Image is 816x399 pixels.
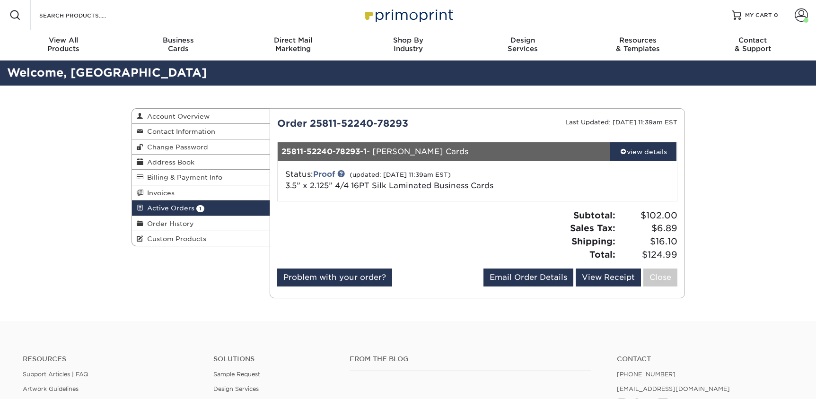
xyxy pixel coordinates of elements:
span: View All [6,36,121,44]
span: Change Password [143,143,208,151]
small: (updated: [DATE] 11:39am EST) [350,171,451,178]
strong: Subtotal: [573,210,615,220]
span: 1 [196,205,204,212]
a: Custom Products [132,231,270,246]
div: Marketing [236,36,351,53]
span: Shop By [351,36,465,44]
a: Active Orders 1 [132,200,270,216]
a: Contact Information [132,124,270,139]
span: Contact [695,36,810,44]
strong: Shipping: [571,236,615,246]
a: Sample Request [213,371,260,378]
strong: Total: [589,249,615,260]
a: Order History [132,216,270,231]
small: Last Updated: [DATE] 11:39am EST [565,119,677,126]
div: Cards [121,36,236,53]
a: [EMAIL_ADDRESS][DOMAIN_NAME] [617,385,730,392]
span: Order History [143,220,194,227]
span: $102.00 [618,209,677,222]
span: Direct Mail [236,36,351,44]
a: Shop ByIndustry [351,30,465,61]
img: Primoprint [361,5,456,25]
span: $124.99 [618,248,677,261]
span: Contact Information [143,128,215,135]
div: view details [610,147,677,156]
a: Design Services [213,385,259,392]
span: Business [121,36,236,44]
a: Change Password [132,139,270,155]
a: Email Order Details [483,269,573,286]
strong: 25811-52240-78293-1 [281,147,367,156]
h4: Resources [23,355,199,363]
a: Contact& Support [695,30,810,61]
div: Services [465,36,580,53]
div: Industry [351,36,465,53]
a: BusinessCards [121,30,236,61]
a: View Receipt [576,269,641,286]
a: Billing & Payment Info [132,170,270,185]
div: Status: [278,169,544,191]
div: Order 25811-52240-78293 [270,116,477,130]
h4: From the Blog [350,355,591,363]
a: Artwork Guidelines [23,385,79,392]
a: view details [610,142,677,161]
a: Invoices [132,185,270,200]
span: Design [465,36,580,44]
div: & Support [695,36,810,53]
a: Resources& Templates [580,30,695,61]
a: Direct MailMarketing [236,30,351,61]
span: 0 [774,12,778,18]
a: Problem with your order? [277,269,392,286]
span: MY CART [745,11,772,19]
a: [PHONE_NUMBER] [617,371,676,378]
div: & Templates [580,36,695,53]
a: Contact [617,355,793,363]
strong: Sales Tax: [570,223,615,233]
a: DesignServices [465,30,580,61]
span: $16.10 [618,235,677,248]
a: Account Overview [132,109,270,124]
a: Close [643,269,677,286]
a: Address Book [132,155,270,170]
h4: Solutions [213,355,335,363]
a: View AllProducts [6,30,121,61]
input: SEARCH PRODUCTS..... [38,9,131,21]
span: Address Book [143,158,194,166]
div: - [PERSON_NAME] Cards [278,142,610,161]
span: Account Overview [143,113,210,120]
span: Active Orders [143,204,194,212]
span: 3.5” x 2.125” 4/4 16PT Silk Laminated Business Cards [285,181,493,190]
span: Custom Products [143,235,206,243]
a: Proof [313,170,335,179]
span: Resources [580,36,695,44]
a: Support Articles | FAQ [23,371,88,378]
span: Invoices [143,189,175,197]
span: $6.89 [618,222,677,235]
span: Billing & Payment Info [143,173,222,181]
div: Products [6,36,121,53]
